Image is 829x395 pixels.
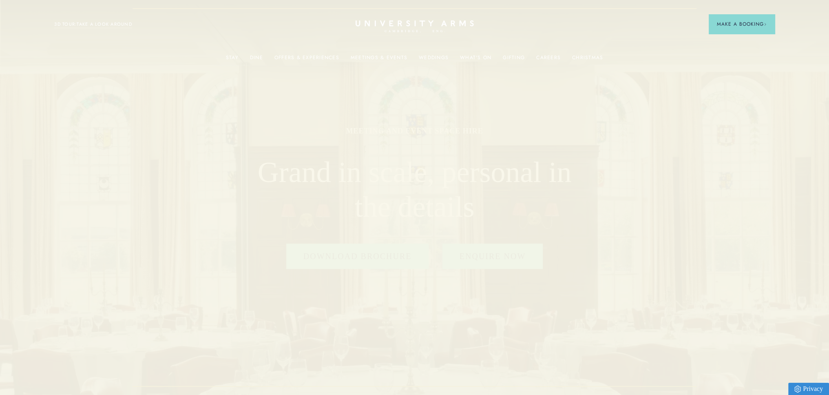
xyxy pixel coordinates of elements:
[356,20,474,33] a: Home
[226,55,239,65] a: Stay
[252,126,578,136] h1: MEETING AND EVENT SPACE HIRE
[274,55,339,65] a: Offers & Experiences
[419,55,449,65] a: Weddings
[54,21,132,28] a: 3D TOUR:TAKE A LOOK AROUND
[536,55,561,65] a: Careers
[794,386,801,393] img: Privacy
[250,55,263,65] a: Dine
[252,155,578,225] h2: Grand in scale, personal in the details
[503,55,525,65] a: Gifting
[442,244,543,269] a: Enquire Now
[709,14,775,34] button: Make a BookingArrow icon
[286,244,429,269] a: Download Brochure
[717,20,767,28] span: Make a Booking
[351,55,407,65] a: Meetings & Events
[460,55,491,65] a: What's On
[788,383,829,395] a: Privacy
[764,23,767,26] img: Arrow icon
[572,55,603,65] a: Christmas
